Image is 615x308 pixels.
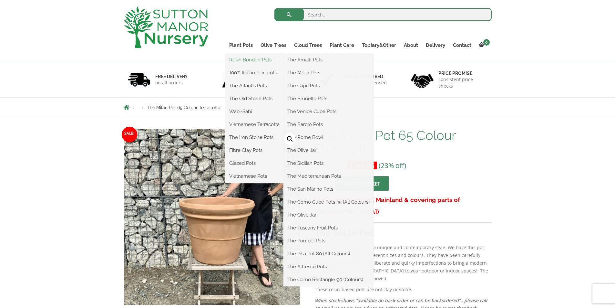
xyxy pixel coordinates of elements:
[225,171,283,181] a: Vietnamese Pots
[283,249,374,259] a: The Pisa Pot 80 (All Colours)
[411,70,434,90] img: 4.jpg
[283,184,374,194] a: The San Marino Pots
[283,275,374,284] a: The Como Rectangle 90 (Colours)
[283,158,374,168] a: The Sicilian Pots
[379,161,406,170] span: (23% off)
[290,41,326,50] a: Cloud Trees
[283,94,374,103] a: The Brunello Pots
[225,145,283,155] a: Fibre Clay Pots
[315,129,491,156] h1: The Milan Pot 65 Colour Terracotta
[124,6,208,48] img: logo
[283,81,374,90] a: The Capri Pots
[128,71,150,88] img: 1.jpg
[147,105,220,110] span: The Milan Pot 65 Colour Terracotta
[225,133,283,142] a: The Iron Stone Pots
[284,133,296,145] a: View full-screen image gallery
[283,223,374,233] a: The Tuscany Fruit Pots
[283,262,374,271] a: The Alfresco Pots
[283,171,374,181] a: The Mediterranean Pots
[257,41,290,50] a: Olive Trees
[283,107,374,116] a: The Venice Cube Pots
[422,41,449,50] a: Delivery
[358,41,400,50] a: Topiary&Other
[225,158,283,168] a: Glazed Pots
[225,55,283,65] a: Resin Bonded Pots
[283,210,374,220] a: The Olive Jar
[475,41,492,50] a: 0
[283,68,374,78] a: The Milan Pots
[225,41,257,50] a: Plant Pots
[283,197,374,207] a: The Como Cube Pots 45 (All Colours)
[400,41,422,50] a: About
[225,81,283,90] a: The Atlantis Pots
[225,107,283,116] a: Wabi-Sabi
[283,55,374,65] a: The Amalfi Pots
[225,94,283,103] a: The Old Stone Pots
[449,41,475,50] a: Contact
[274,8,492,21] input: Search...
[122,127,137,142] span: Sale!
[315,244,491,282] p: The Milan Pot range offers a unique and contemporary style. We have this pot available in a varie...
[222,71,245,88] img: 2.jpg
[155,80,188,86] p: on all orders
[483,39,490,46] span: 0
[225,120,283,129] a: Vietnamese Terracotta
[315,194,491,218] h3: FREE SHIPPING! (UK Mainland & covering parts of [GEOGRAPHIC_DATA])
[283,236,374,246] a: The Pompei Pots
[315,286,491,293] p: These resin-based pots are not clay or stone.
[155,74,188,80] h6: FREE DELIVERY
[283,133,374,142] a: The Rome Bowl
[283,145,374,155] a: The Olive Jar
[124,105,492,110] nav: Breadcrumbs
[326,41,358,50] a: Plant Care
[283,120,374,129] a: The Barolo Pots
[438,76,487,89] p: consistent price checks
[438,70,487,76] h6: Price promise
[225,68,283,78] a: 100% Italian Terracotta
